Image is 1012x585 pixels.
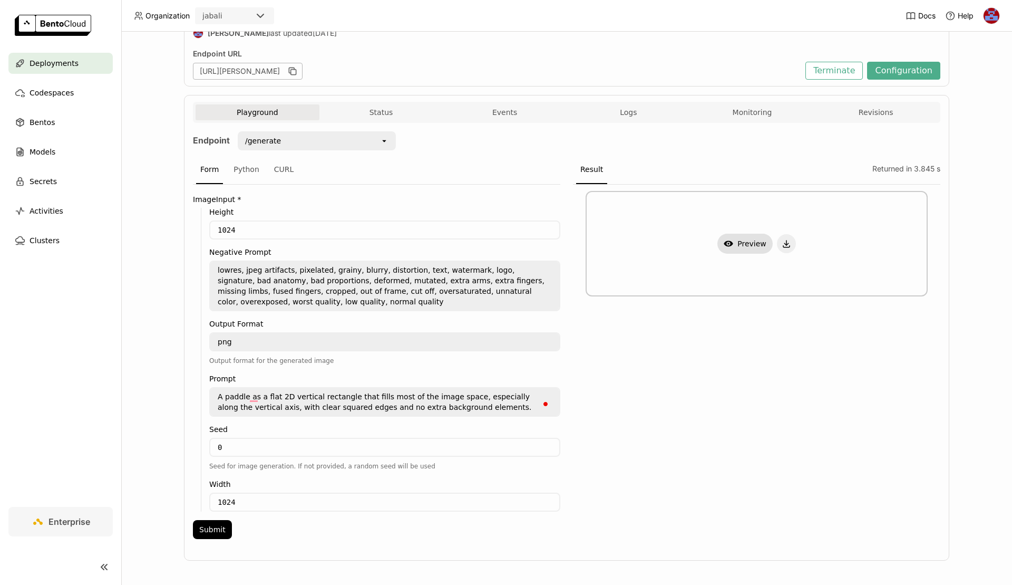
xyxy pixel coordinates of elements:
a: Docs [906,11,936,21]
label: Width [209,480,560,488]
label: Height [209,208,560,216]
strong: Endpoint [193,135,230,146]
div: Endpoint URL [193,49,800,59]
div: Python [229,156,264,184]
button: Revisions [814,104,938,120]
button: Preview [717,234,773,254]
button: Status [319,104,443,120]
textarea: lowres, jpeg artifacts, pixelated, grainy, blurry, distortion, text, watermark, logo, signature, ... [210,262,559,310]
div: Result [576,156,607,184]
img: Jhonatan Oliveira [193,28,203,38]
span: Clusters [30,234,60,247]
a: Codespaces [8,82,113,103]
div: Seed for image generation. If not provided, a random seed will be used [209,461,560,472]
div: jabali [202,11,222,21]
label: ImageInput * [193,195,560,204]
textarea: To enrich screen reader interactions, please activate Accessibility in Grammarly extension settings [210,388,559,416]
a: Enterprise [8,507,113,536]
span: Codespaces [30,87,74,99]
textarea: png [210,333,559,350]
span: [DATE] [313,28,337,38]
div: /generate [245,136,281,146]
div: Help [945,11,974,21]
label: Negative Prompt [209,248,560,256]
div: Output format for the generated image [209,356,560,366]
input: Selected jabali. [223,11,225,22]
a: Clusters [8,230,113,251]
a: Secrets [8,171,113,192]
div: [URL][PERSON_NAME] [193,63,303,80]
a: Deployments [8,53,113,74]
span: Models [30,146,55,158]
div: Form [196,156,223,184]
span: Help [958,11,974,21]
img: logo [15,15,91,36]
span: Bentos [30,116,55,129]
button: Playground [196,104,319,120]
span: Docs [918,11,936,21]
span: Activities [30,205,63,217]
span: Deployments [30,57,79,70]
a: Bentos [8,112,113,133]
a: Activities [8,200,113,222]
button: Terminate [805,62,863,80]
span: Secrets [30,175,57,188]
label: Output Format [209,320,560,328]
svg: Show [724,239,733,248]
span: Enterprise [48,516,90,527]
div: Returned in 3.845 s [868,156,940,184]
span: Logs [620,108,637,117]
div: last updated [193,28,434,39]
a: Models [8,141,113,162]
input: Selected /generate. [282,136,283,146]
button: Submit [193,520,232,539]
strong: [PERSON_NAME] [208,28,269,38]
div: CURL [270,156,298,184]
label: Prompt [209,375,560,383]
button: Monitoring [690,104,814,120]
img: Jhonatan Oliveira [984,8,999,24]
span: Organization [145,11,190,21]
button: Configuration [867,62,940,80]
button: Events [443,104,567,120]
svg: open [380,137,388,145]
label: Seed [209,425,560,434]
